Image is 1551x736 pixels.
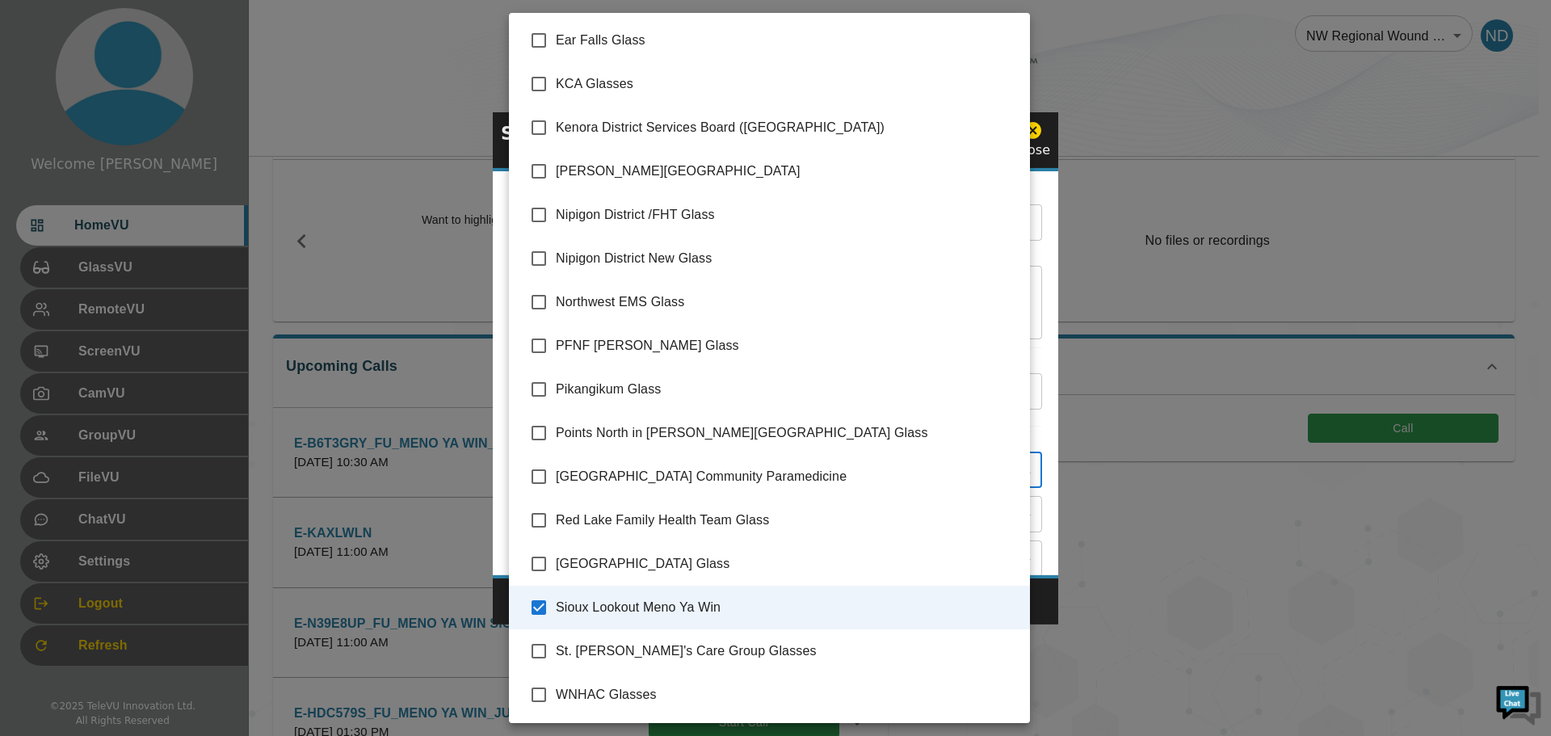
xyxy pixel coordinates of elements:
textarea: Type your message and hit 'Enter' [8,441,308,498]
img: d_736959983_company_1615157101543_736959983 [27,75,68,116]
span: [PERSON_NAME][GEOGRAPHIC_DATA] [556,162,1017,181]
div: Minimize live chat window [265,8,304,47]
span: Kenora District Services Board ([GEOGRAPHIC_DATA]) [556,118,1017,137]
span: We're online! [94,204,223,367]
span: Nipigon District New Glass [556,249,1017,268]
span: WNHAC Glasses [556,685,1017,704]
span: [GEOGRAPHIC_DATA] Community Paramedicine [556,467,1017,486]
span: Nipigon District /FHT Glass [556,205,1017,225]
div: Chat with us now [84,85,271,106]
span: Northwest EMS Glass [556,292,1017,312]
span: St. [PERSON_NAME]'s Care Group Glasses [556,641,1017,661]
img: Chat Widget [1494,679,1543,728]
span: PFNF [PERSON_NAME] Glass [556,336,1017,355]
span: Points North in [PERSON_NAME][GEOGRAPHIC_DATA] Glass [556,423,1017,443]
span: Pikangikum Glass [556,380,1017,399]
span: [GEOGRAPHIC_DATA] Glass [556,554,1017,574]
span: Red Lake Family Health Team Glass [556,511,1017,530]
span: Sioux Lookout Meno Ya Win [556,598,1017,617]
span: KCA Glasses [556,74,1017,94]
span: Ear Falls Glass [556,31,1017,50]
